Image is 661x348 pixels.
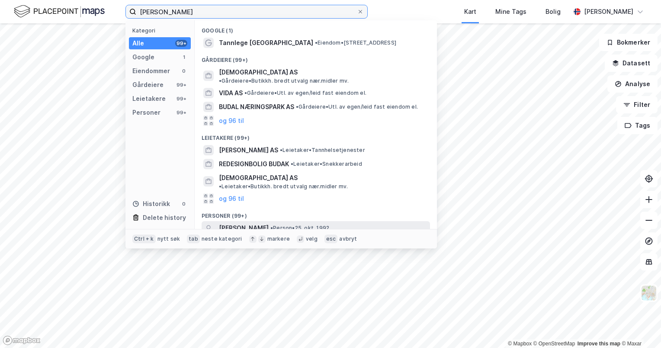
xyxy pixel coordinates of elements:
button: Datasett [605,55,658,72]
div: avbryt [339,235,357,242]
span: Eiendom • [STREET_ADDRESS] [315,39,396,46]
button: Analyse [607,75,658,93]
a: Improve this map [578,341,620,347]
div: Eiendommer [132,66,170,76]
span: • [291,161,293,167]
div: markere [267,235,290,242]
span: REDESIGNBOLIG BUDAK [219,159,289,169]
span: Gårdeiere • Utl. av egen/leid fast eiendom el. [296,103,418,110]
div: Gårdeiere [132,80,164,90]
div: neste kategori [202,235,242,242]
div: Mine Tags [495,6,526,17]
img: logo.f888ab2527a4732fd821a326f86c7f29.svg [14,4,105,19]
span: [DEMOGRAPHIC_DATA] AS [219,173,298,183]
div: Bolig [545,6,561,17]
div: 99+ [175,109,187,116]
div: Gårdeiere (99+) [195,50,437,65]
span: • [244,90,247,96]
span: Gårdeiere • Utl. av egen/leid fast eiendom el. [244,90,366,97]
div: 0 [180,68,187,74]
div: Delete history [143,213,186,223]
button: Bokmerker [599,34,658,51]
span: • [219,77,221,84]
div: velg [306,235,318,242]
span: VIDA AS [219,88,243,98]
div: tab [187,235,200,243]
button: Tags [617,117,658,134]
span: [DEMOGRAPHIC_DATA] AS [219,67,298,77]
div: Personer [132,107,160,118]
div: Google [132,52,154,62]
span: Leietaker • Tannhelsetjenester [280,147,365,154]
div: Alle [132,38,144,48]
div: 0 [180,200,187,207]
div: Kategori [132,27,191,34]
div: Personer (99+) [195,206,437,221]
a: OpenStreetMap [533,341,575,347]
div: 99+ [175,81,187,88]
div: 99+ [175,40,187,47]
iframe: Chat Widget [618,306,661,348]
button: og 96 til [219,193,244,204]
span: [PERSON_NAME] [219,223,269,233]
span: • [270,225,273,231]
span: • [315,39,318,46]
span: BUDAL NÆRINGSPARK AS [219,102,294,112]
span: • [280,147,282,153]
div: Kontrollprogram for chat [618,306,661,348]
div: [PERSON_NAME] [584,6,633,17]
div: 1 [180,54,187,61]
div: Ctrl + k [132,235,156,243]
div: Leietakere (99+) [195,128,437,143]
span: Leietaker • Snekkerarbeid [291,161,362,168]
span: • [219,183,221,190]
div: Leietakere [132,93,166,104]
span: Person • 25. okt. 1992 [270,225,329,232]
div: Google (1) [195,20,437,36]
span: • [296,103,298,110]
button: Filter [616,96,658,113]
span: Leietaker • Butikkh. bredt utvalg nær.midler mv. [219,183,348,190]
a: Mapbox homepage [3,335,41,345]
div: Historikk [132,199,170,209]
span: Gårdeiere • Butikkh. bredt utvalg nær.midler mv. [219,77,349,84]
input: Søk på adresse, matrikkel, gårdeiere, leietakere eller personer [136,5,357,18]
span: Tannlege [GEOGRAPHIC_DATA] [219,38,313,48]
div: nytt søk [157,235,180,242]
img: Z [641,285,657,301]
div: 99+ [175,95,187,102]
div: esc [324,235,338,243]
a: Mapbox [508,341,532,347]
span: [PERSON_NAME] AS [219,145,278,155]
div: Kart [464,6,476,17]
button: og 96 til [219,116,244,126]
